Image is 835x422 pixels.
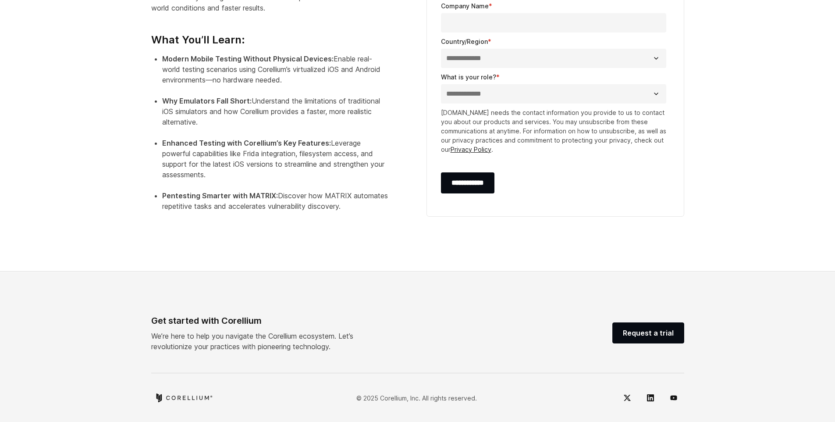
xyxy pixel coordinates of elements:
[441,38,488,45] span: Country/Region
[612,322,684,343] a: Request a trial
[663,387,684,408] a: YouTube
[155,393,213,402] a: Corellium home
[441,73,496,81] span: What is your role?
[162,54,388,96] li: Enable real-world testing scenarios using Corellium’s virtualized iOS and Android environments—no...
[162,138,388,190] li: Leverage powerful capabilities like Frida integration, filesystem access, and support for the lat...
[151,314,376,327] div: Get started with Corellium
[151,20,388,46] h4: What You’ll Learn:
[162,96,388,138] li: Understand the limitations of traditional iOS simulators and how Corellium provides a faster, mor...
[441,108,670,154] p: [DOMAIN_NAME] needs the contact information you provide to us to contact you about our products a...
[162,191,278,200] strong: Pentesting Smarter with MATRIX:
[162,139,331,147] strong: Enhanced Testing with Corellium’s Key Features:
[162,190,388,222] li: Discover how MATRIX automates repetitive tasks and accelerates vulnerability discovery.
[356,393,477,403] p: © 2025 Corellium, Inc. All rights reserved.
[617,387,638,408] a: Twitter
[441,2,489,10] span: Company Name
[151,331,376,352] p: We’re here to help you navigate the Corellium ecosystem. Let’s revolutionize your practices with ...
[162,97,252,105] strong: Why Emulators Fall Short:
[162,54,334,63] strong: Modern Mobile Testing Without Physical Devices:
[640,387,661,408] a: LinkedIn
[451,146,491,153] a: Privacy Policy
